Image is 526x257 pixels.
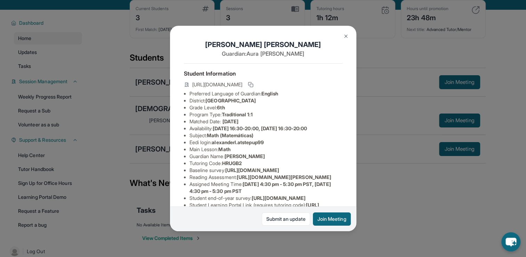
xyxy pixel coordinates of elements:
[189,90,342,97] li: Preferred Language of Guardian:
[189,146,342,153] li: Main Lesson :
[184,40,342,49] h1: [PERSON_NAME] [PERSON_NAME]
[189,195,342,202] li: Student end-of-year survey :
[189,139,342,146] li: Eedi login :
[225,167,279,173] span: [URL][DOMAIN_NAME]
[189,202,342,216] li: Student Learning Portal Link (requires tutoring code) :
[189,181,331,194] span: [DATE] 4:30 pm - 5:30 pm PST, [DATE] 4:30 pm - 5:30 pm PST
[184,49,342,58] p: Guardian: Aura [PERSON_NAME]
[261,91,278,96] span: English
[221,111,253,117] span: Traditional 1:1
[189,160,342,167] li: Tutoring Code :
[189,104,342,111] li: Grade Level:
[251,195,305,201] span: [URL][DOMAIN_NAME]
[217,104,225,110] span: 6th
[184,69,342,78] h4: Student Information
[189,97,342,104] li: District:
[262,212,310,226] a: Submit an update
[189,118,342,125] li: Matched Date:
[205,98,256,103] span: [GEOGRAPHIC_DATA]
[192,81,242,88] span: [URL][DOMAIN_NAME]
[212,125,307,131] span: [DATE] 16:30-20:00, [DATE] 16:30-20:00
[246,80,255,89] button: Copy link
[189,174,342,181] li: Reading Assessment :
[225,153,265,159] span: [PERSON_NAME]
[222,160,242,166] span: HRUGB2
[189,132,342,139] li: Subject :
[237,174,331,180] span: [URL][DOMAIN_NAME][PERSON_NAME]
[222,118,238,124] span: [DATE]
[501,232,520,251] button: chat-button
[189,181,342,195] li: Assigned Meeting Time :
[212,139,264,145] span: alexanderl.atstepup99
[313,212,351,226] button: Join Meeting
[207,132,253,138] span: Math (Matemáticas)
[218,146,230,152] span: Math
[189,167,342,174] li: Baseline survey :
[189,111,342,118] li: Program Type:
[189,153,342,160] li: Guardian Name :
[343,33,349,39] img: Close Icon
[189,125,342,132] li: Availability:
